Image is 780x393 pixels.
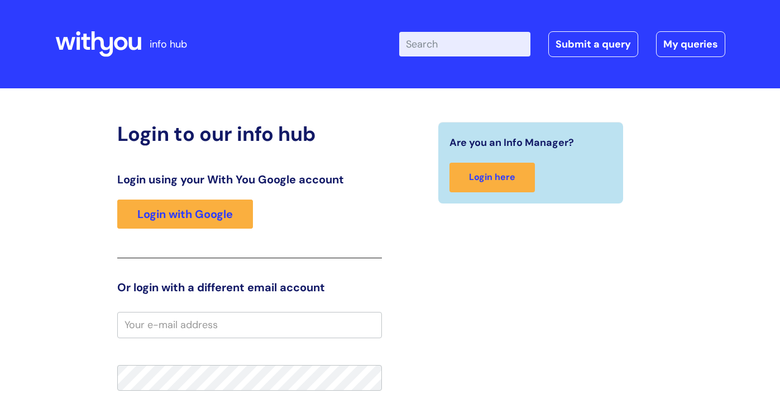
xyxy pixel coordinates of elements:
[449,134,574,151] span: Are you an Info Manager?
[117,122,382,146] h2: Login to our info hub
[150,35,187,53] p: info hub
[656,31,725,57] a: My queries
[548,31,638,57] a: Submit a query
[117,312,382,338] input: Your e-mail address
[449,163,535,192] a: Login here
[117,173,382,186] h3: Login using your With You Google account
[117,200,253,229] a: Login with Google
[399,32,530,56] input: Search
[117,281,382,294] h3: Or login with a different email account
